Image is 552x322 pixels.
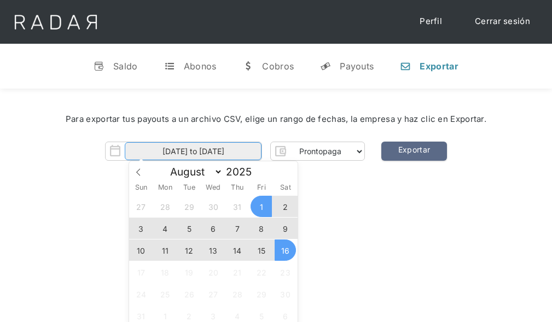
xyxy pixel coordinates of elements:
span: Wed [201,184,225,191]
div: w [242,61,253,72]
span: August 5, 2025 [178,218,200,239]
span: August 4, 2025 [154,218,176,239]
span: August 21, 2025 [226,261,248,283]
div: Saldo [113,61,138,72]
a: Exportar [381,142,447,161]
span: August 10, 2025 [130,239,152,261]
span: Tue [177,184,201,191]
div: Para exportar tus payouts a un archivo CSV, elige un rango de fechas, la empresa y haz clic en Ex... [33,113,519,126]
span: Fri [249,184,274,191]
span: August 1, 2025 [251,196,272,217]
span: August 3, 2025 [130,218,152,239]
a: Perfil [409,11,453,32]
span: August 30, 2025 [275,283,296,305]
span: August 12, 2025 [178,239,200,261]
div: Payouts [340,61,374,72]
div: t [164,61,175,72]
span: August 27, 2025 [202,283,224,305]
span: July 28, 2025 [154,196,176,217]
div: Abonos [184,61,217,72]
span: August 17, 2025 [130,261,152,283]
span: August 22, 2025 [251,261,272,283]
span: August 20, 2025 [202,261,224,283]
div: Cobros [262,61,294,72]
span: August 15, 2025 [251,239,272,261]
span: Sun [129,184,153,191]
form: Form [105,142,365,161]
span: August 6, 2025 [202,218,224,239]
input: Year [223,166,262,178]
span: July 27, 2025 [130,196,152,217]
div: Exportar [420,61,458,72]
span: August 19, 2025 [178,261,200,283]
span: August 18, 2025 [154,261,176,283]
span: August 24, 2025 [130,283,152,305]
select: Month [165,165,223,179]
span: August 16, 2025 [275,239,296,261]
span: August 13, 2025 [202,239,224,261]
span: August 28, 2025 [226,283,248,305]
div: n [400,61,411,72]
a: Cerrar sesión [464,11,541,32]
span: August 9, 2025 [275,218,296,239]
span: August 26, 2025 [178,283,200,305]
span: August 8, 2025 [251,218,272,239]
span: August 2, 2025 [275,196,296,217]
span: August 25, 2025 [154,283,176,305]
span: Thu [225,184,249,191]
span: August 14, 2025 [226,239,248,261]
span: Sat [274,184,298,191]
div: v [94,61,104,72]
span: August 29, 2025 [251,283,272,305]
span: July 30, 2025 [202,196,224,217]
span: August 11, 2025 [154,239,176,261]
div: y [320,61,331,72]
span: August 23, 2025 [275,261,296,283]
span: Mon [153,184,177,191]
span: August 7, 2025 [226,218,248,239]
span: July 29, 2025 [178,196,200,217]
span: July 31, 2025 [226,196,248,217]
